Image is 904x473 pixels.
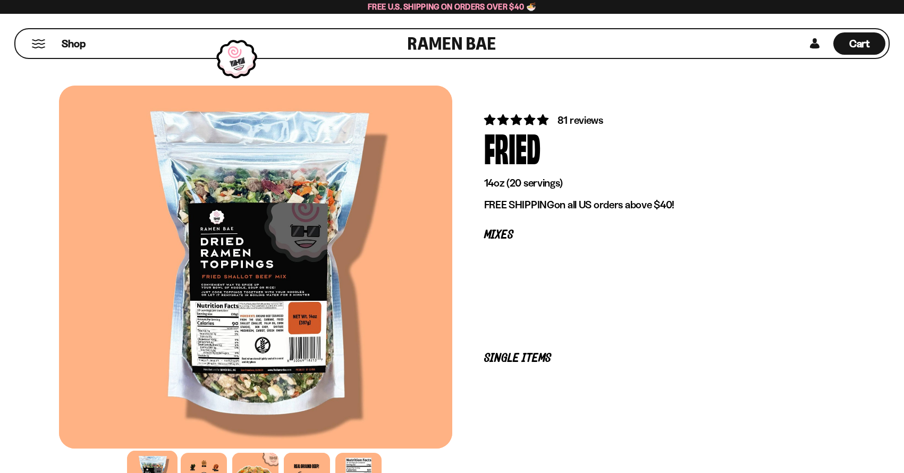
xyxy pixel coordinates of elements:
[31,39,46,48] button: Mobile Menu Trigger
[484,128,540,167] div: Fried
[484,113,551,126] span: 4.83 stars
[62,37,86,51] span: Shop
[484,176,814,190] p: 14oz (20 servings)
[484,198,814,212] p: on all US orders above $40!
[484,230,814,240] p: Mixes
[833,29,885,58] div: Cart
[368,2,536,12] span: Free U.S. Shipping on Orders over $40 🍜
[62,32,86,55] a: Shop
[484,353,814,364] p: Single Items
[557,114,603,126] span: 81 reviews
[849,37,870,50] span: Cart
[484,198,554,211] strong: FREE SHIPPING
